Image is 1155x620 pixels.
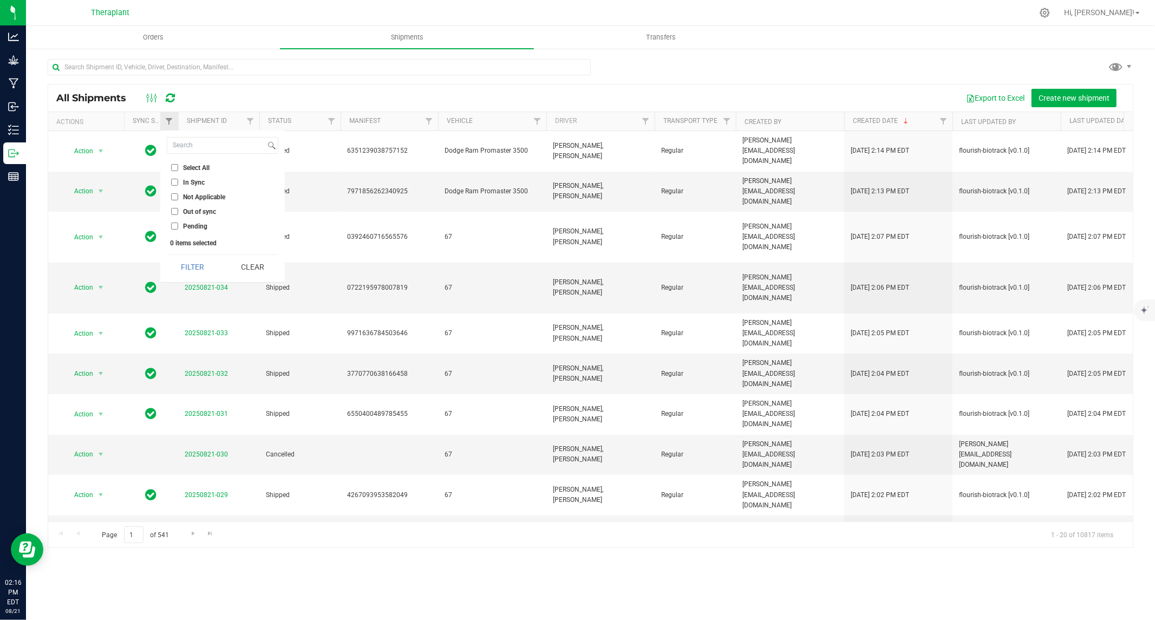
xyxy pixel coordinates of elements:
[64,447,94,462] span: Action
[280,26,534,49] a: Shipments
[349,117,381,125] a: Manifest
[185,329,228,337] a: 20250821-033
[160,112,178,130] a: Filter
[745,118,781,126] a: Created By
[959,89,1032,107] button: Export to Excel
[1067,146,1126,156] span: [DATE] 2:14 PM EDT
[266,409,334,419] span: Shipped
[146,325,157,341] span: In Sync
[185,370,228,377] a: 20250821-032
[851,186,909,197] span: [DATE] 2:13 PM EDT
[1069,117,1132,125] a: Last Updated Date
[742,479,838,511] span: [PERSON_NAME][EMAIL_ADDRESS][DOMAIN_NAME]
[553,404,648,425] span: [PERSON_NAME], [PERSON_NAME]
[528,112,546,130] a: Filter
[11,533,43,566] iframe: Resource center
[742,520,838,551] span: [PERSON_NAME][EMAIL_ADDRESS][DOMAIN_NAME]
[64,326,94,341] span: Action
[445,328,540,338] span: 67
[851,146,909,156] span: [DATE] 2:14 PM EDT
[146,366,157,381] span: In Sync
[445,146,540,156] span: Dodge Ram Promaster 3500
[718,112,736,130] a: Filter
[851,449,909,460] span: [DATE] 2:03 PM EDT
[64,143,94,159] span: Action
[266,232,334,242] span: Shipped
[185,410,228,417] a: 20250821-031
[959,186,1029,197] span: flourish-biotrack [v0.1.0]
[347,283,432,293] span: 0722195978007819
[742,358,838,389] span: [PERSON_NAME][EMAIL_ADDRESS][DOMAIN_NAME]
[631,32,690,42] span: Transfers
[1067,186,1126,197] span: [DATE] 2:13 PM EDT
[94,326,108,341] span: select
[445,232,540,242] span: 67
[661,328,729,338] span: Regular
[183,179,205,186] span: In Sync
[347,186,432,197] span: 7971856262340925
[1067,283,1126,293] span: [DATE] 2:06 PM EDT
[1042,526,1122,543] span: 1 - 20 of 10817 items
[534,26,788,49] a: Transfers
[935,112,952,130] a: Filter
[742,399,838,430] span: [PERSON_NAME][EMAIL_ADDRESS][DOMAIN_NAME]
[94,487,108,502] span: select
[661,490,729,500] span: Regular
[553,323,648,343] span: [PERSON_NAME], [PERSON_NAME]
[347,328,432,338] span: 9971636784503646
[661,449,729,460] span: Regular
[1067,369,1126,379] span: [DATE] 2:05 PM EDT
[268,117,291,125] a: Status
[266,146,334,156] span: Shipped
[1039,94,1110,102] span: Create new shipment
[146,406,157,421] span: In Sync
[94,230,108,245] span: select
[553,181,648,201] span: [PERSON_NAME], [PERSON_NAME]
[266,449,334,460] span: Cancelled
[167,255,219,279] button: Filter
[170,239,275,247] div: 0 items selected
[661,409,729,419] span: Regular
[185,451,228,458] a: 20250821-030
[8,55,19,66] inline-svg: Grow
[146,229,157,244] span: In Sync
[1067,232,1126,242] span: [DATE] 2:07 PM EDT
[959,369,1029,379] span: flourish-biotrack [v0.1.0]
[742,176,838,207] span: [PERSON_NAME][EMAIL_ADDRESS][DOMAIN_NAME]
[183,194,225,200] span: Not Applicable
[8,31,19,42] inline-svg: Analytics
[146,280,157,295] span: In Sync
[445,369,540,379] span: 67
[1038,8,1052,18] div: Manage settings
[8,171,19,182] inline-svg: Reports
[64,366,94,381] span: Action
[851,409,909,419] span: [DATE] 2:04 PM EDT
[445,409,540,419] span: 67
[661,369,729,379] span: Regular
[94,366,108,381] span: select
[64,230,94,245] span: Action
[242,112,259,130] a: Filter
[661,283,729,293] span: Regular
[851,232,909,242] span: [DATE] 2:07 PM EDT
[146,487,157,502] span: In Sync
[185,526,201,541] a: Go to the next page
[93,526,178,543] span: Page of 541
[128,32,178,42] span: Orders
[185,491,228,499] a: 20250821-029
[445,186,540,197] span: Dodge Ram Promaster 3500
[742,221,838,253] span: [PERSON_NAME][EMAIL_ADDRESS][DOMAIN_NAME]
[959,490,1029,500] span: flourish-biotrack [v0.1.0]
[8,148,19,159] inline-svg: Outbound
[187,117,227,125] a: Shipment ID
[1067,409,1126,419] span: [DATE] 2:04 PM EDT
[661,186,729,197] span: Regular
[851,490,909,500] span: [DATE] 2:02 PM EDT
[64,184,94,199] span: Action
[171,179,178,186] input: In Sync
[94,184,108,199] span: select
[851,369,909,379] span: [DATE] 2:04 PM EDT
[92,8,130,17] span: Theraplant
[64,407,94,422] span: Action
[546,112,655,131] th: Driver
